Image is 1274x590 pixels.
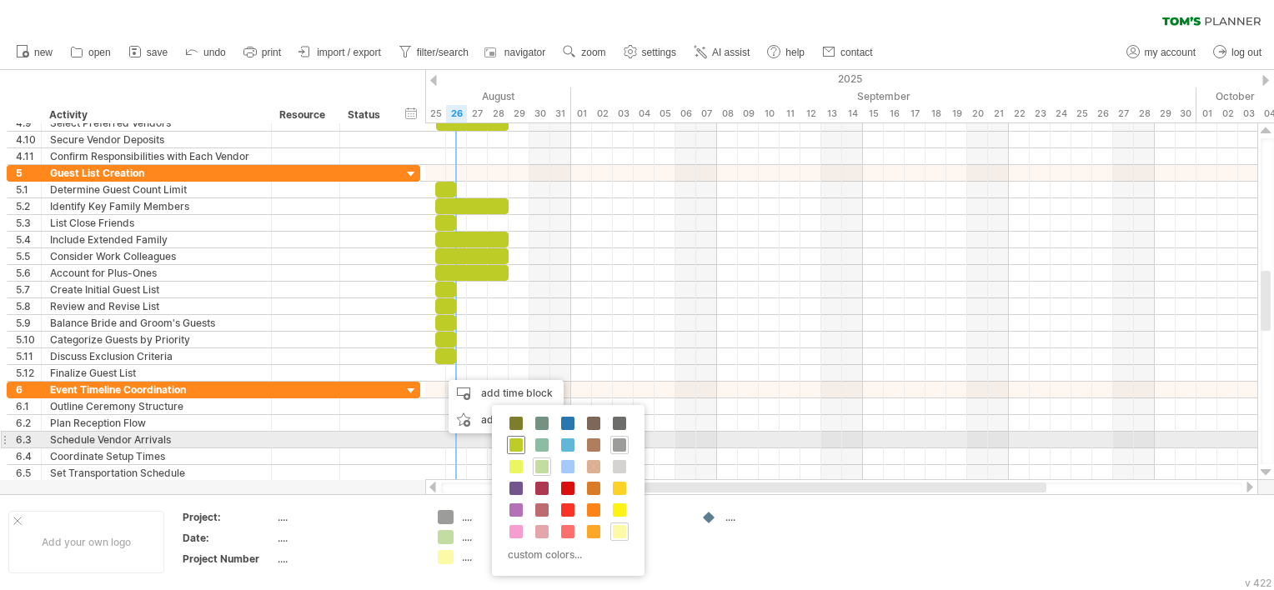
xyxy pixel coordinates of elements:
span: navigator [504,47,545,58]
a: contact [818,42,878,63]
div: Sunday, 21 September 2025 [988,105,1009,122]
div: Monday, 25 August 2025 [425,105,446,122]
div: Tuesday, 30 September 2025 [1176,105,1196,122]
span: help [785,47,805,58]
div: Wednesday, 24 September 2025 [1051,105,1071,122]
div: Sunday, 31 August 2025 [550,105,571,122]
div: September 2025 [571,87,1196,105]
div: Wednesday, 10 September 2025 [759,105,780,122]
div: Friday, 12 September 2025 [800,105,821,122]
div: 4.10 [16,132,41,147]
div: Date: [183,531,274,545]
div: add time block [449,380,564,407]
div: Thursday, 4 September 2025 [634,105,655,122]
div: .... [462,510,553,524]
div: Project Number [183,552,274,566]
div: Monday, 15 September 2025 [863,105,884,122]
span: zoom [581,47,605,58]
a: my account [1122,42,1201,63]
a: settings [619,42,681,63]
div: 6 [16,382,41,397]
div: 5.9 [16,315,41,331]
div: 6.1 [16,398,41,414]
div: Balance Bride and Groom's Guests [50,315,263,331]
div: Saturday, 27 September 2025 [1113,105,1134,122]
div: Monday, 22 September 2025 [1009,105,1030,122]
div: List Close Friends [50,215,263,231]
a: new [12,42,58,63]
div: 5.3 [16,215,41,231]
div: Add your own logo [8,511,164,573]
div: Monday, 1 September 2025 [571,105,592,122]
div: Confirm Responsibilities with Each Vendor [50,148,263,164]
span: new [34,47,53,58]
div: 5.11 [16,348,41,364]
div: Consider Work Colleagues [50,248,263,264]
div: 5.2 [16,198,41,214]
div: 5 [16,165,41,181]
div: Outline Ceremony Structure [50,398,263,414]
div: Monday, 8 September 2025 [717,105,738,122]
div: Thursday, 18 September 2025 [925,105,946,122]
div: 6.2 [16,415,41,431]
a: filter/search [394,42,474,63]
span: filter/search [417,47,469,58]
div: 5.8 [16,298,41,314]
a: undo [181,42,231,63]
div: Saturday, 13 September 2025 [821,105,842,122]
div: Saturday, 6 September 2025 [675,105,696,122]
a: save [124,42,173,63]
div: Tuesday, 16 September 2025 [884,105,905,122]
div: 6.3 [16,432,41,447]
a: zoom [559,42,610,63]
div: .... [278,552,418,566]
div: Friday, 26 September 2025 [1092,105,1113,122]
span: my account [1145,47,1196,58]
span: log out [1231,47,1261,58]
div: Resource [279,107,330,123]
a: AI assist [690,42,755,63]
div: 5.10 [16,332,41,347]
span: print [262,47,281,58]
div: Friday, 3 October 2025 [1238,105,1259,122]
div: 5.12 [16,365,41,381]
div: 5.5 [16,248,41,264]
div: Tuesday, 23 September 2025 [1030,105,1051,122]
div: Saturday, 20 September 2025 [967,105,988,122]
div: Plan Reception Flow [50,415,263,431]
div: Sunday, 14 September 2025 [842,105,863,122]
div: Secure Vendor Deposits [50,132,263,147]
a: navigator [482,42,550,63]
div: Status [348,107,384,123]
div: Sunday, 7 September 2025 [696,105,717,122]
div: Thursday, 2 October 2025 [1217,105,1238,122]
div: 5.1 [16,182,41,197]
div: Tuesday, 9 September 2025 [738,105,759,122]
div: v 422 [1245,577,1271,589]
a: import / export [294,42,386,63]
div: Saturday, 30 August 2025 [529,105,550,122]
div: Identify Key Family Members [50,198,263,214]
a: print [239,42,286,63]
div: Guest List Creation [50,165,263,181]
div: Project: [183,510,274,524]
span: save [147,47,168,58]
div: Discuss Exclusion Criteria [50,348,263,364]
div: .... [462,550,553,564]
div: Schedule Vendor Arrivals [50,432,263,447]
div: Categorize Guests by Priority [50,332,263,347]
div: Wednesday, 27 August 2025 [467,105,488,122]
div: 6.5 [16,465,41,481]
span: import / export [317,47,381,58]
div: .... [278,531,418,545]
span: contact [840,47,873,58]
div: Include Extended Family [50,232,263,247]
div: .... [278,510,418,524]
div: Thursday, 28 August 2025 [488,105,509,122]
div: Wednesday, 1 October 2025 [1196,105,1217,122]
div: Finalize Guest List [50,365,263,381]
div: .... [462,530,553,544]
div: Account for Plus-Ones [50,265,263,281]
a: open [66,42,116,63]
div: Thursday, 11 September 2025 [780,105,800,122]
